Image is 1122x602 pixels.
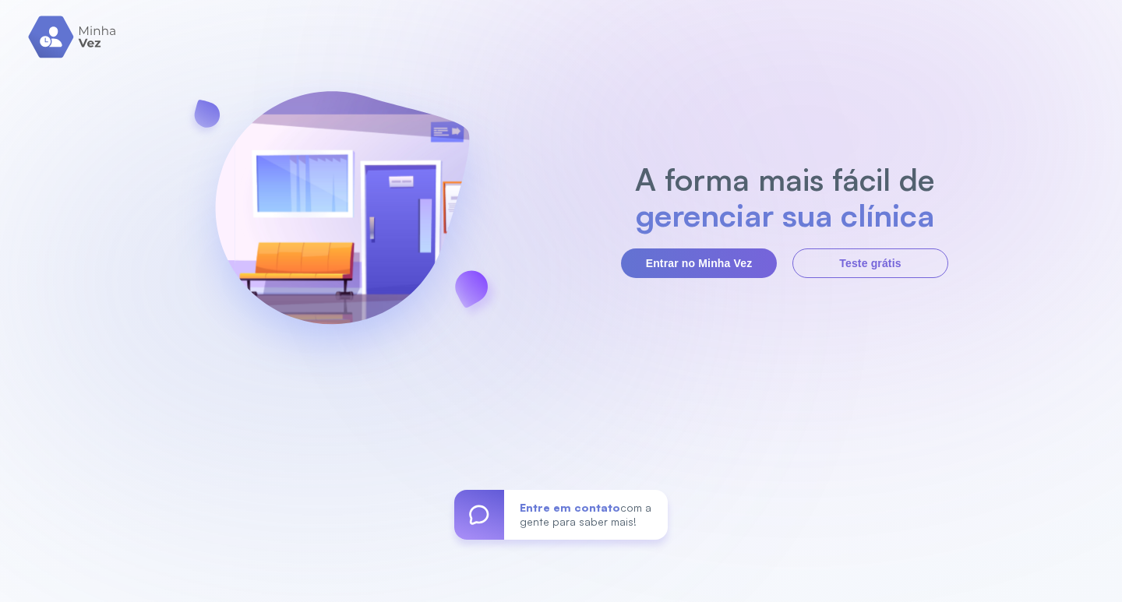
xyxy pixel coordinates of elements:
[520,501,620,514] span: Entre em contato
[174,50,510,389] img: banner-login.svg
[627,161,943,197] h2: A forma mais fácil de
[792,248,948,278] button: Teste grátis
[28,16,118,58] img: logo.svg
[454,490,668,540] a: Entre em contatocom a gente para saber mais!
[621,248,777,278] button: Entrar no Minha Vez
[627,197,943,233] h2: gerenciar sua clínica
[504,490,668,540] div: com a gente para saber mais!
